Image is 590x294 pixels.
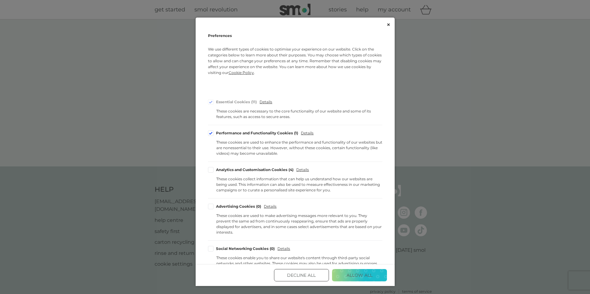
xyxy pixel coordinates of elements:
span: Details [260,100,272,104]
p: We use different types of cookies to optimise your experience on our website. Click on the catego... [208,46,382,85]
div: Social Networking Cookies [216,247,275,251]
button: Decline All [274,269,329,281]
h2: Preferences [208,32,382,40]
div: 4 [289,168,293,172]
div: These cookies enable you to share our website's content through third-party social networks and o... [216,255,382,266]
div: These cookies collect information that can help us understand how our websites are being used. Th... [216,176,382,193]
div: Cookie Consent Preferences [196,18,395,286]
button: Close [387,22,390,27]
div: Analytics and Customisation Cookies [216,168,294,172]
button: Allow All [332,269,387,281]
div: 11 [251,100,257,104]
div: Essential Cookies [216,100,257,104]
div: 0 [270,247,275,251]
div: 1 [294,131,298,135]
div: Advertising Cookies [216,205,261,208]
span: Cookie Policy [229,70,254,75]
div: These cookies are used to enhance the performance and functionality of our websites but are nones... [216,140,382,156]
div: These cookies are necessary to the core functionality of our website and some of its features, su... [216,108,382,120]
span: Details [264,205,276,208]
span: Details [301,131,314,135]
div: Performance and Functionality Cookies [216,131,298,135]
span: Details [296,168,309,172]
div: These cookies are used to make advertising messages more relevant to you. They prevent the same a... [216,213,382,235]
span: Details [277,247,290,251]
div: 0 [256,205,261,208]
